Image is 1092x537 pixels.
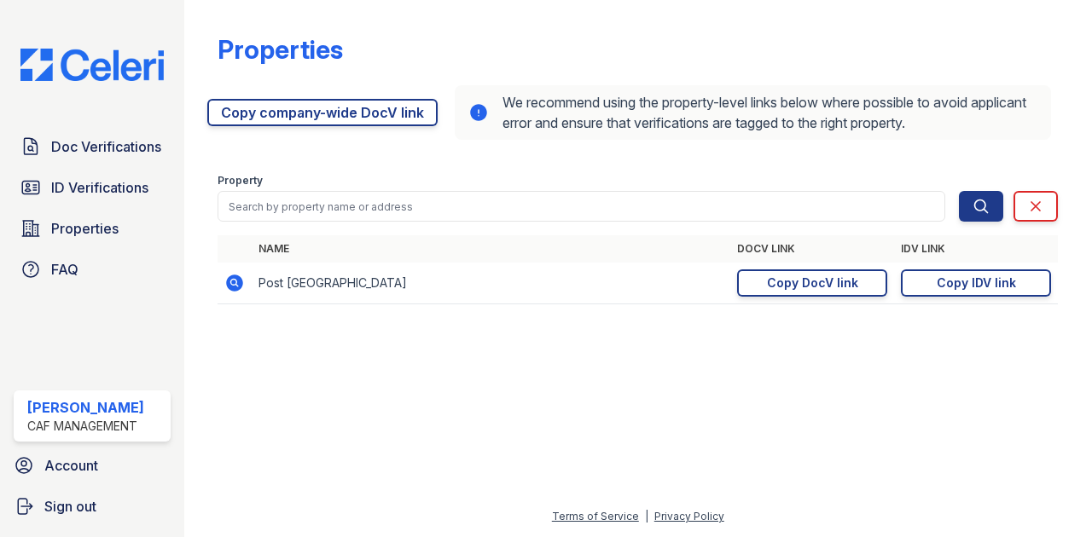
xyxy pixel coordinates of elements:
[767,274,858,292] div: Copy DocV link
[51,136,161,157] span: Doc Verifications
[218,191,945,222] input: Search by property name or address
[27,418,144,435] div: CAF Management
[7,489,177,523] a: Sign out
[654,510,724,523] a: Privacy Policy
[27,397,144,418] div: [PERSON_NAME]
[894,235,1058,263] th: IDV Link
[51,218,119,239] span: Properties
[737,269,887,297] a: Copy DocV link
[7,448,177,482] a: Account
[44,496,96,517] span: Sign out
[44,455,98,476] span: Account
[207,99,438,126] a: Copy company-wide DocV link
[730,235,894,263] th: DocV Link
[14,252,171,286] a: FAQ
[455,85,1051,140] div: We recommend using the property-level links below where possible to avoid applicant error and ens...
[252,235,730,263] th: Name
[645,510,648,523] div: |
[14,211,171,245] a: Properties
[14,170,171,205] a: ID Verifications
[51,177,148,198] span: ID Verifications
[218,34,343,65] div: Properties
[7,49,177,81] img: CE_Logo_Blue-a8612792a0a2168367f1c8372b55b34899dd931a85d93a1a3d3e32e68fde9ad4.png
[218,174,263,188] label: Property
[901,269,1051,297] a: Copy IDV link
[937,274,1016,292] div: Copy IDV link
[51,259,78,280] span: FAQ
[552,510,639,523] a: Terms of Service
[14,130,171,164] a: Doc Verifications
[252,263,730,304] td: Post [GEOGRAPHIC_DATA]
